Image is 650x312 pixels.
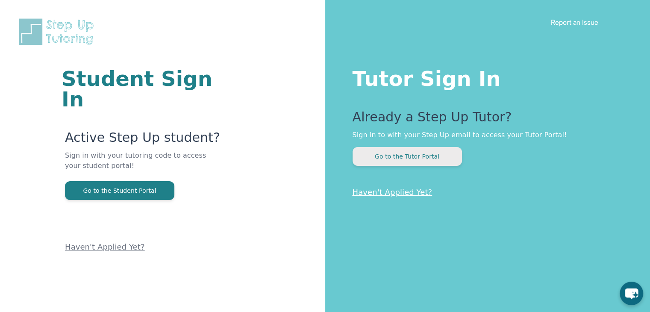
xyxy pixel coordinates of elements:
button: Go to the Student Portal [65,181,174,200]
p: Active Step Up student? [65,130,223,150]
a: Go to the Student Portal [65,186,174,194]
button: chat-button [620,282,643,305]
a: Haven't Applied Yet? [353,188,432,197]
a: Haven't Applied Yet? [65,242,145,251]
p: Sign in with your tutoring code to access your student portal! [65,150,223,181]
p: Sign in to with your Step Up email to access your Tutor Portal! [353,130,616,140]
img: Step Up Tutoring horizontal logo [17,17,99,47]
h1: Student Sign In [62,68,223,109]
a: Go to the Tutor Portal [353,152,462,160]
h1: Tutor Sign In [353,65,616,89]
button: Go to the Tutor Portal [353,147,462,166]
a: Report an Issue [551,18,598,26]
p: Already a Step Up Tutor? [353,109,616,130]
